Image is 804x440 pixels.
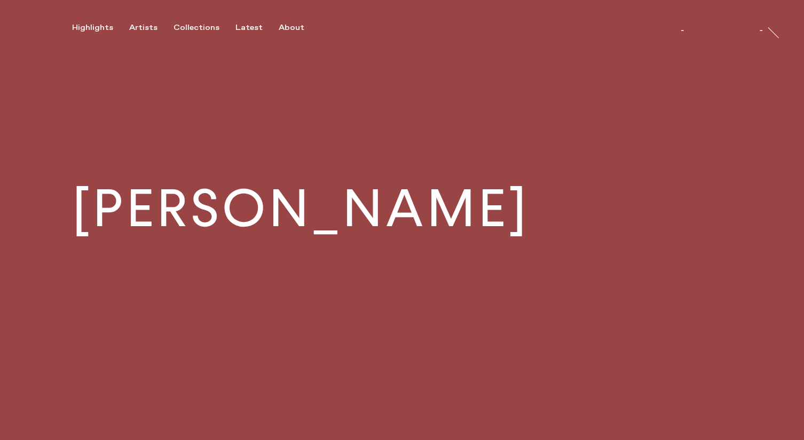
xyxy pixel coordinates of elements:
button: Highlights [72,23,129,33]
a: [PERSON_NAME] [681,20,763,31]
div: About [279,23,304,33]
a: At Trayler [775,43,786,87]
h1: [PERSON_NAME] [72,183,530,235]
div: Artists [129,23,157,33]
div: At Trayler [767,43,775,89]
button: Collections [174,23,235,33]
div: Highlights [72,23,113,33]
button: Latest [235,23,279,33]
button: About [279,23,320,33]
button: Artists [129,23,174,33]
div: [PERSON_NAME] [681,31,763,40]
div: Collections [174,23,219,33]
div: Latest [235,23,263,33]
